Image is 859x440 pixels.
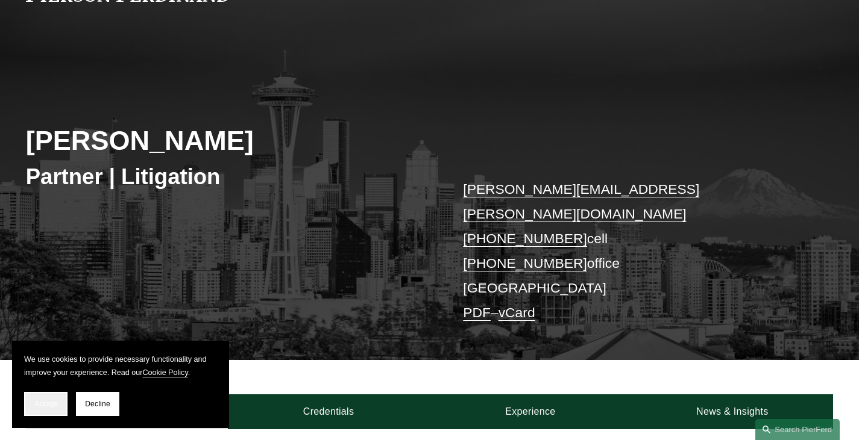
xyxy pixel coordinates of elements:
section: Cookie banner [12,341,229,428]
a: Search this site [755,419,840,440]
h2: [PERSON_NAME] [26,125,430,158]
h3: Partner | Litigation [26,163,430,190]
button: Accept [24,392,68,416]
a: Experience [430,394,632,429]
a: [PERSON_NAME][EMAIL_ADDRESS][PERSON_NAME][DOMAIN_NAME] [463,181,699,222]
p: We use cookies to provide necessary functionality and improve your experience. Read our . [24,353,217,380]
a: News & Insights [631,394,833,429]
span: Decline [85,400,110,408]
button: Decline [76,392,119,416]
a: Cookie Policy [142,368,187,377]
a: [PHONE_NUMBER] [463,231,587,246]
a: vCard [499,305,535,320]
a: Credentials [228,394,430,429]
span: Accept [34,400,57,408]
p: cell office [GEOGRAPHIC_DATA] – [463,177,799,326]
a: [PHONE_NUMBER] [463,255,587,271]
a: PDF [463,305,491,320]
